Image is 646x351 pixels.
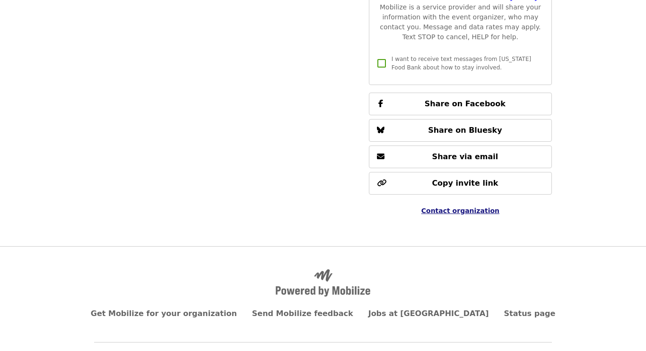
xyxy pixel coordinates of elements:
[504,309,556,318] a: Status page
[369,93,552,115] button: Share on Facebook
[369,172,552,195] button: Copy invite link
[428,126,502,135] span: Share on Bluesky
[276,269,370,297] img: Powered by Mobilize
[425,99,506,108] span: Share on Facebook
[252,309,353,318] a: Send Mobilize feedback
[369,119,552,142] button: Share on Bluesky
[432,179,498,188] span: Copy invite link
[432,152,498,161] span: Share via email
[368,309,489,318] a: Jobs at [GEOGRAPHIC_DATA]
[94,308,552,319] nav: Primary footer navigation
[421,207,499,214] a: Contact organization
[369,146,552,168] button: Share via email
[91,309,237,318] a: Get Mobilize for your organization
[392,56,531,71] span: I want to receive text messages from [US_STATE] Food Bank about how to stay involved.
